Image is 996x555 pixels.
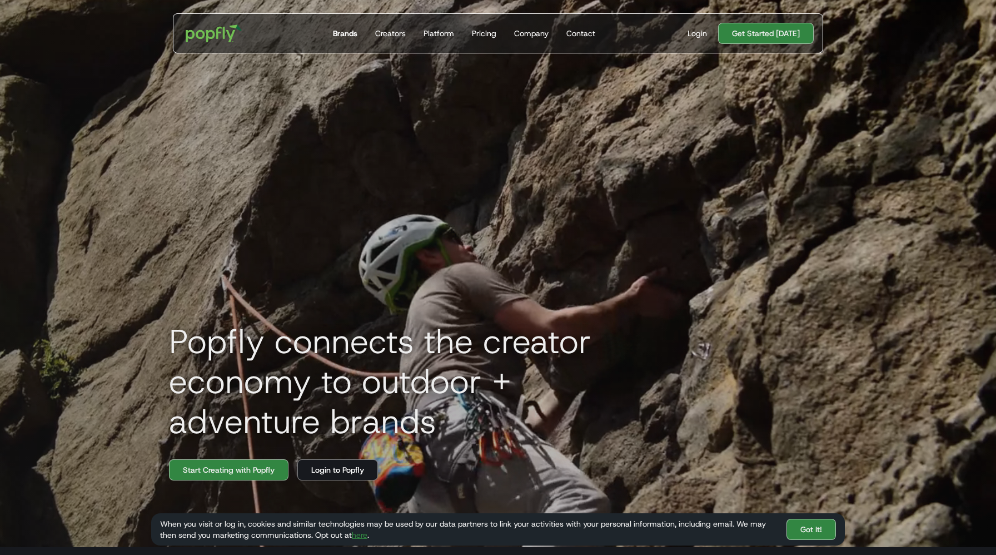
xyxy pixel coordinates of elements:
div: Contact [566,28,595,39]
a: Start Creating with Popfly [169,459,288,480]
h1: Popfly connects the creator economy to outdoor + adventure brands [160,321,660,442]
div: When you visit or log in, cookies and similar technologies may be used by our data partners to li... [160,518,778,541]
a: Creators [371,14,410,53]
a: home [178,17,250,50]
a: here [352,530,367,540]
a: Got It! [786,519,836,540]
div: Platform [424,28,454,39]
a: Contact [562,14,600,53]
a: Login to Popfly [297,459,378,480]
div: Creators [375,28,406,39]
a: Company [510,14,553,53]
a: Platform [419,14,459,53]
a: Login [683,28,711,39]
a: Pricing [467,14,501,53]
a: Brands [328,14,362,53]
div: Company [514,28,549,39]
div: Pricing [472,28,496,39]
div: Login [688,28,707,39]
a: Get Started [DATE] [718,23,814,44]
div: Brands [333,28,357,39]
